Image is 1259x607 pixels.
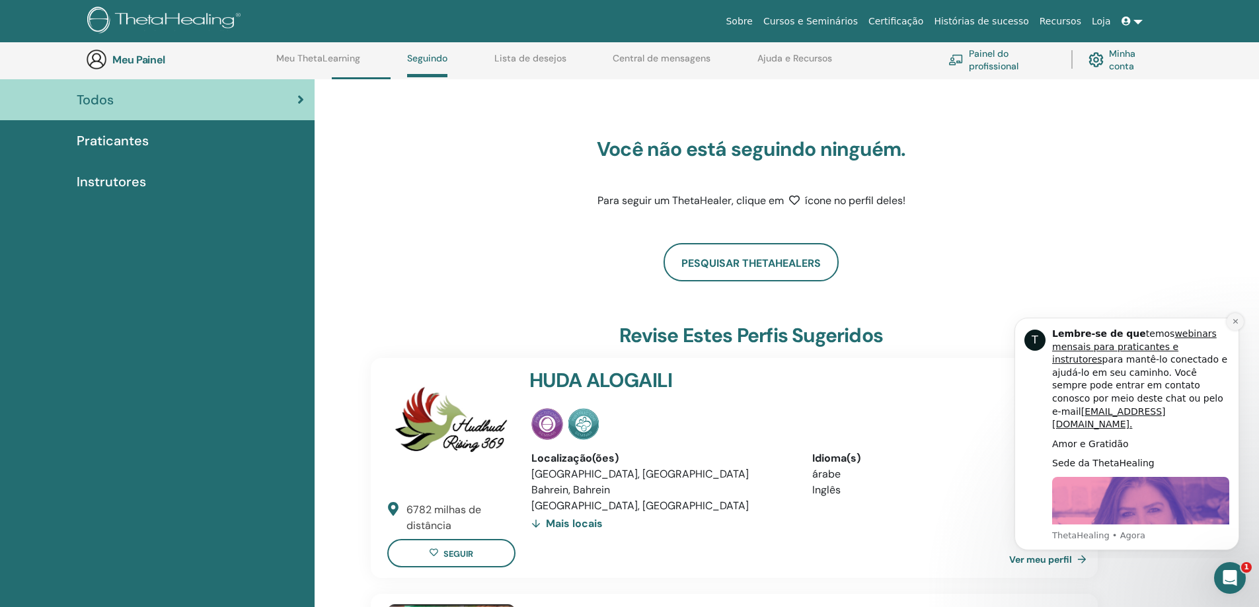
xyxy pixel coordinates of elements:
[863,9,929,34] a: Certificação
[586,367,673,393] font: ALOGAILI
[1244,563,1249,571] font: 1
[494,52,566,64] font: Lista de desejos
[529,367,582,393] font: HUDA
[805,194,905,207] font: ícone no perfil deles!
[969,48,1018,72] font: Painel do profissional
[934,16,1028,26] font: Histórias de sucesso
[758,9,863,34] a: Cursos e Seminários
[86,49,107,70] img: generic-user-icon.jpg
[619,322,883,348] font: Revise estes perfis sugeridos
[531,451,619,465] font: Localização(ões)
[77,91,114,108] font: Todos
[1214,562,1246,594] iframe: Chat ao vivo do Intercom
[406,503,481,532] font: milhas de distância
[276,52,360,64] font: Meu ThetaLearning
[812,467,841,481] font: árabe
[757,53,832,74] a: Ajuda e Recursos
[77,132,149,149] font: Praticantes
[681,256,821,270] font: Pesquisar ThetaHealers
[406,503,432,517] font: 6782
[948,45,1055,74] a: Painel do profissional
[948,54,964,65] img: chalkboard-teacher.svg
[1034,9,1087,34] a: Recursos
[546,517,603,530] font: Mais locais
[757,52,832,64] font: Ajuda e Recursos
[1092,16,1111,26] font: Loja
[407,52,447,64] font: Seguindo
[1040,16,1081,26] font: Recursos
[1087,9,1116,34] a: Loja
[995,306,1259,558] iframe: Mensagem de notificações de intercomunicação
[531,467,749,481] font: [GEOGRAPHIC_DATA], [GEOGRAPHIC_DATA]
[494,53,566,74] a: Lista de desejos
[929,9,1034,34] a: Histórias de sucesso
[276,53,360,74] a: Meu ThetaLearning
[763,16,858,26] font: Cursos e Seminários
[407,53,447,77] a: Seguindo
[77,173,146,190] font: Instrutores
[1088,49,1104,70] img: cog.svg
[1009,554,1072,566] font: Ver meu perfil
[664,243,839,281] a: Pesquisar ThetaHealers
[812,451,860,465] font: Idioma(s)
[597,194,784,207] font: Para seguir um ThetaHealer, clique em
[112,53,165,67] font: Meu Painel
[531,483,610,497] font: Bahrein, Bahrein
[613,53,710,74] a: Central de mensagens
[720,9,757,34] a: Sobre
[613,52,710,64] font: Central de mensagens
[443,548,473,559] font: seguir
[868,16,923,26] font: Certificação
[1088,45,1160,74] a: Minha conta
[726,16,752,26] font: Sobre
[812,483,841,497] font: Inglês
[387,369,515,497] img: default.jpg
[1109,48,1135,72] font: Minha conta
[387,539,515,567] button: seguir
[531,499,749,513] font: [GEOGRAPHIC_DATA], [GEOGRAPHIC_DATA]
[1009,546,1092,573] a: Ver meu perfil
[87,7,245,36] img: logo.png
[597,136,905,162] font: Você não está seguindo ninguém.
